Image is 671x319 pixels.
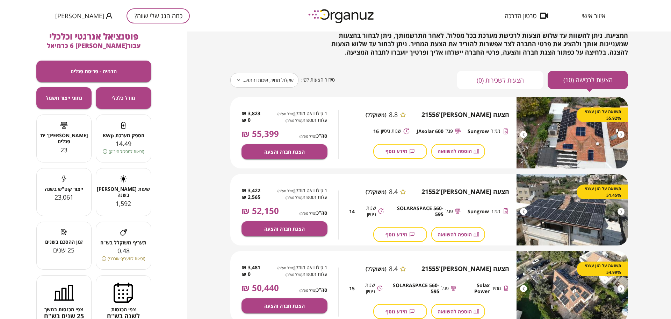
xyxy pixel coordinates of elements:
[366,266,387,272] span: (משוקלל)
[55,193,73,201] span: 23,061
[37,306,92,312] span: צפי הכנסות במשך
[517,97,628,168] img: image
[431,304,485,319] button: הוספה להשוואה
[300,133,327,139] span: סה"כ
[300,287,327,293] span: סה"כ
[381,128,401,134] span: שנות ניסיון
[241,117,251,124] span: 0 ₪
[385,148,407,154] span: מידע נוסף
[584,108,621,122] span: תשואה על הון עצמי 55.92%
[421,111,509,119] span: הצעה [PERSON_NAME]' 21556
[584,185,621,199] span: תשואה על הון עצמי 51.45%
[463,282,490,294] span: Solax Power
[47,41,141,50] span: עבור [PERSON_NAME] 6 כרמיאל
[584,262,621,276] span: תשואה על הון עצמי 54.99%
[241,187,260,194] span: 3,422 ₪
[55,12,104,19] span: [PERSON_NAME]
[241,144,327,159] button: הצגת חברה והצעה
[548,71,628,89] button: הצעות לרכישה (10)
[36,87,92,109] button: נתוני ייצור חשמל
[96,306,151,312] span: צפי הכנסות
[389,188,398,196] span: 8.4
[272,264,327,271] span: 1 קילו וואט מותקן
[571,12,616,19] button: איזור אישי
[286,272,302,277] span: (כולל מע"מ)
[431,144,485,159] button: הוספה להשוואה
[37,132,92,145] span: [PERSON_NAME]' יח' פנלים
[373,144,427,159] button: מידע נוסף
[272,271,327,278] span: עלות תוספות
[264,149,305,155] span: הצגת חברה והצעה
[325,23,628,56] span: באפשרותך לצפות בהצעות לרכישת מערכת סולארית ולהשכרת הגג ולקבל מידע מפורט על כל הצעה ועל החברה המצי...
[441,285,449,292] span: פנל
[277,188,294,193] span: (כולל מע"מ)
[71,68,117,74] span: הדמיה - פריסת פנלים
[46,95,82,101] span: נתוני ייצור חשמל
[517,174,628,245] img: image
[357,282,375,295] span: שנות ניסיון
[272,117,327,124] span: עלות תוספות
[241,264,260,271] span: 3,481 ₪
[241,129,279,139] span: 55,399 ₪
[389,265,398,273] span: 8.4
[421,188,509,196] span: הצעה [PERSON_NAME]' 21552
[303,6,380,26] img: logo
[446,208,453,215] span: פנל
[438,231,472,237] span: הוספה להשוואה
[373,304,427,319] button: מידע נוסף
[494,12,559,19] button: סרטון הדרכה
[366,112,387,118] span: (משוקלל)
[391,205,443,217] span: SOLARASPACE 560-595
[241,110,260,117] span: 3,823 ₪
[37,186,92,192] span: ייצור קוט"ש בשנה
[373,128,379,134] span: 16
[53,246,74,254] span: 25 שנים
[116,139,131,148] span: 14.49
[373,227,427,242] button: מידע נוסף
[241,221,327,236] button: הצגת חברה והצעה
[385,231,407,237] span: מידע נוסף
[127,8,190,23] button: כמה הגג שלי שווה?
[109,148,144,155] span: (זכאות למסלול הירוק)
[272,110,327,117] span: 1 קילו וואט מותקן
[36,61,151,82] button: הדמיה - פריסת פנלים
[421,265,509,273] span: הצעה [PERSON_NAME]' 21555
[300,210,327,216] span: סה"כ
[349,208,355,214] span: 14
[389,111,398,119] span: 8.8
[468,208,489,214] span: Sungrow
[241,298,327,313] button: הצגת חברה והצעה
[277,265,294,270] span: (כולל מע"מ)
[300,134,316,139] span: (כולל מע"מ)
[241,283,279,293] span: 50,440 ₪
[431,227,485,242] button: הוספה להשוואה
[264,226,305,232] span: הצגת חברה והצעה
[241,271,251,278] span: 0 ₪
[491,128,500,134] span: ממיר
[108,255,145,262] span: (זכאות לתעריף אורבני)
[286,195,302,200] span: (כולל מע"מ)
[349,285,355,291] span: 15
[438,148,472,154] span: הוספה להשוואה
[457,71,543,89] button: הצעות לשכירות (0)
[468,128,489,134] span: Sungrow
[286,118,302,123] span: (כולל מע"מ)
[505,12,536,19] span: סרטון הדרכה
[277,111,294,116] span: (כולל מע"מ)
[446,128,453,134] span: פנל
[300,211,316,216] span: (כולל מע"מ)
[301,77,335,83] span: סידור הצעות לפי:
[241,206,279,216] span: 52,150 ₪
[300,288,316,293] span: (כולל מע"מ)
[264,303,305,309] span: הצגת חברה והצעה
[37,239,92,245] span: זמן ההסכם בשנים
[417,128,443,134] span: JAsolar 600
[117,247,130,255] span: 0.48
[357,205,376,218] span: שנות ניסיון
[111,95,135,101] span: מודל כלכלי
[96,240,151,245] span: תעריף משוקלל בש"ח
[55,12,113,20] button: [PERSON_NAME]
[385,308,407,314] span: מידע נוסף
[492,285,501,292] span: ממיר
[272,194,327,201] span: עלות תוספות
